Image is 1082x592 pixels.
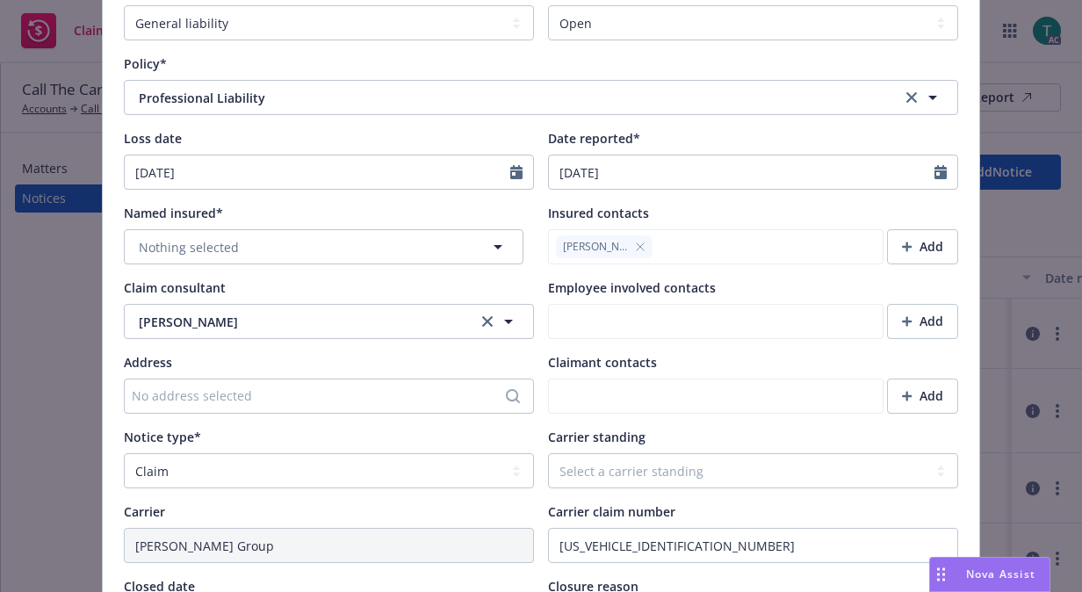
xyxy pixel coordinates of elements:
[887,379,958,414] button: Add
[901,87,922,108] a: clear selection
[548,503,675,520] span: Carrier claim number
[930,558,952,591] div: Drag to move
[124,55,167,72] span: Policy*
[548,354,657,371] span: Claimant contacts
[139,313,462,331] span: [PERSON_NAME]
[548,205,649,221] span: Insured contacts
[124,379,534,414] button: No address selected
[548,279,716,296] span: Employee involved contacts
[902,379,943,413] div: Add
[124,304,534,339] button: [PERSON_NAME]clear selection
[125,155,510,189] input: MM/DD/YYYY
[139,238,239,256] span: Nothing selected
[124,354,172,371] span: Address
[563,239,628,255] span: [PERSON_NAME]
[124,229,523,264] button: Nothing selected
[124,503,165,520] span: Carrier
[510,165,523,179] svg: Calendar
[124,279,226,296] span: Claim consultant
[929,557,1050,592] button: Nova Assist
[124,429,201,445] span: Notice type*
[124,80,958,115] button: Professional Liabilityclear selection
[902,230,943,264] div: Add
[887,304,958,339] button: Add
[548,130,640,147] span: Date reported*
[124,130,182,147] span: Loss date
[124,205,223,221] span: Named insured*
[506,389,520,403] svg: Search
[132,386,509,405] div: No address selected
[139,89,844,107] span: Professional Liability
[966,567,1035,581] span: Nova Assist
[477,311,498,332] a: clear selection
[549,155,934,189] input: MM/DD/YYYY
[934,165,947,179] svg: Calendar
[902,305,943,338] div: Add
[887,229,958,264] button: Add
[548,429,646,445] span: Carrier standing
